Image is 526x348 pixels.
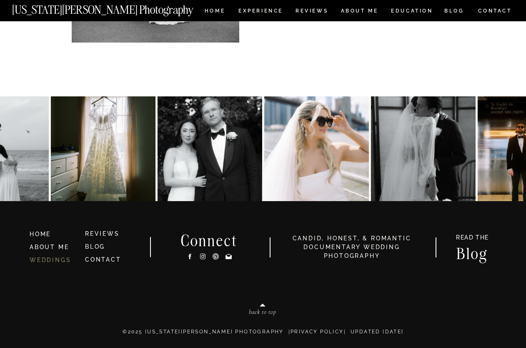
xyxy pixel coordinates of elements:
a: CONTACT [478,6,512,15]
a: ABOUT ME [30,244,69,250]
a: BLOG [444,8,464,15]
a: CONTACT [85,256,121,263]
a: BLOG [85,243,105,250]
a: HOME [30,230,78,239]
h3: candid, honest, & romantic Documentary Wedding photography [282,234,422,260]
h2: Connect [170,233,248,247]
a: READ THE [452,235,493,243]
img: Anna & Felipe — embracing the moment, and the magic follows. [371,96,476,201]
a: REVIEWS [85,230,120,237]
a: ABOUT ME [341,8,378,15]
a: Blog [448,246,496,259]
a: [US_STATE][PERSON_NAME] Photography [12,4,221,11]
img: Elaine and this dress 🤍🤍🤍 [51,96,155,201]
a: WEDDINGS [30,257,71,263]
p: ©2025 [US_STATE][PERSON_NAME] PHOTOGRAPHY | | Updated [DATE] [13,328,513,345]
a: Experience [238,8,282,15]
img: Young and in love in NYC! Dana and Jordan 🤍 [158,96,262,201]
a: back to top [213,309,312,318]
img: Dina & Kelvin [264,96,369,201]
a: REVIEWS [296,8,327,15]
a: HOME [203,8,227,15]
a: Privacy Policy [291,329,344,335]
a: EDUCATION [390,8,434,15]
